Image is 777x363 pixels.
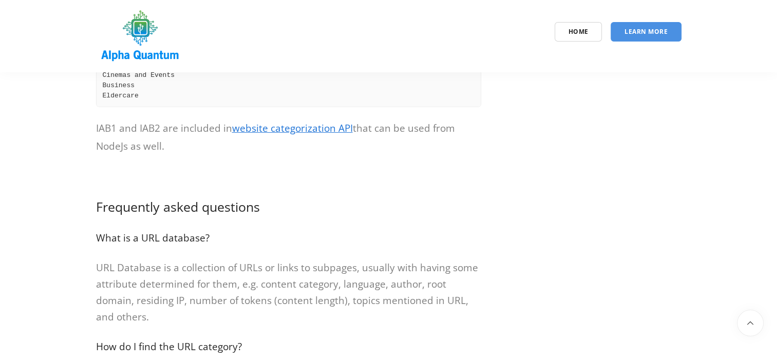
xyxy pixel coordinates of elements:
span: Home [568,27,589,36]
h4: How do I find the URL category? [96,338,481,355]
p: IAB1 and IAB2 are included in that can be used from NodeJs as well. [96,119,481,154]
img: logo [96,7,185,66]
h4: What is a URL database? [96,230,481,246]
p: URL Database is a collection of URLs or links to subpages, usually with having some attribute det... [96,259,481,325]
strong: Frequently asked questions [96,198,260,215]
a: website categorization API [232,122,353,135]
span: Learn More [624,27,668,36]
a: Home [555,22,602,42]
a: Learn More [611,22,681,42]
